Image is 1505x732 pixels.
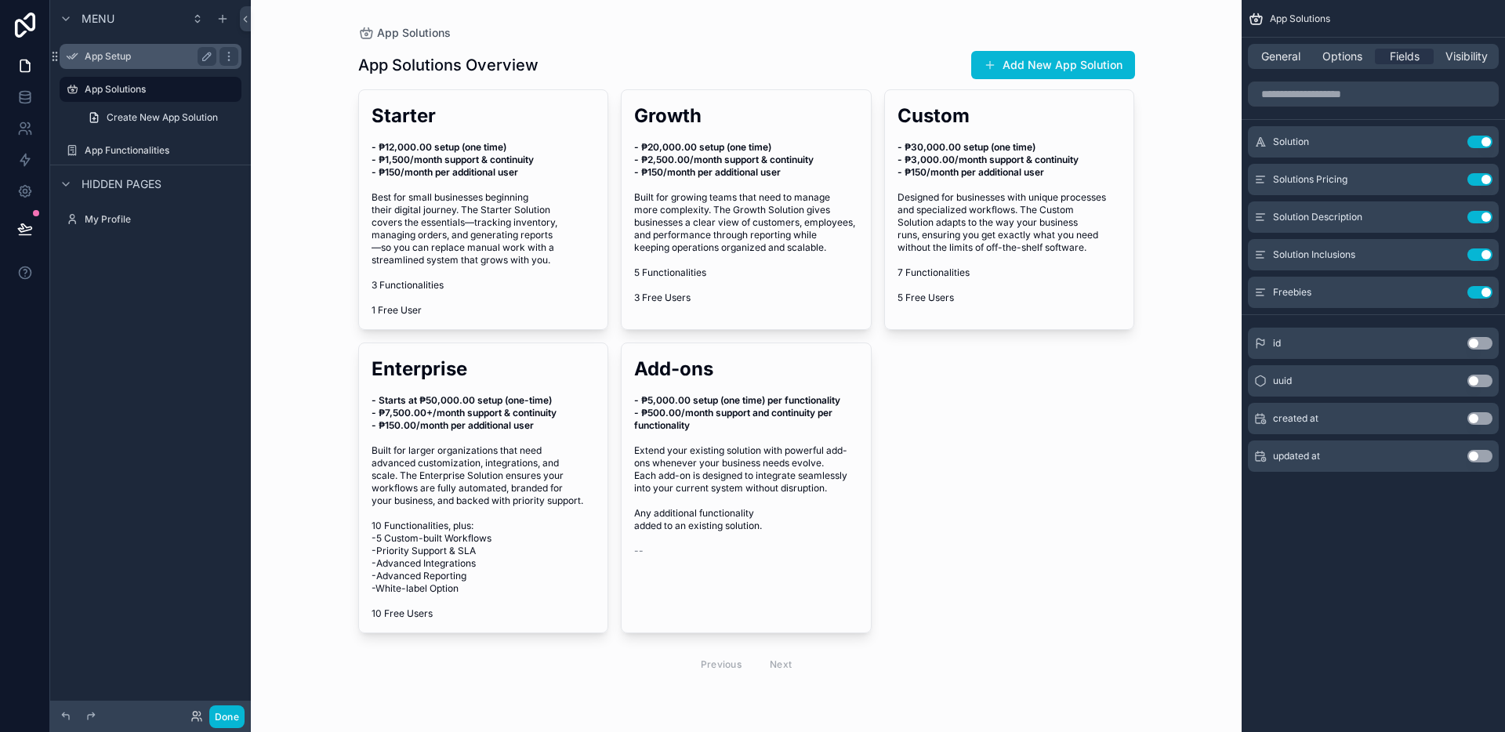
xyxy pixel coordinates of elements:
span: Solution Description [1273,211,1362,223]
span: General [1261,49,1300,64]
span: Create New App Solution [107,111,218,124]
span: Fields [1390,49,1420,64]
label: App Setup [85,50,210,63]
span: App Solutions [1270,13,1330,25]
a: My Profile [60,207,241,232]
span: uuid [1273,375,1292,387]
span: Hidden pages [82,176,161,192]
span: created at [1273,412,1318,425]
span: updated at [1273,450,1320,462]
span: Solution [1273,136,1309,148]
button: Done [209,705,245,728]
span: Freebies [1273,286,1311,299]
a: App Solutions [60,77,241,102]
label: App Functionalities [85,144,238,157]
span: Visibility [1445,49,1488,64]
span: Options [1322,49,1362,64]
span: id [1273,337,1281,350]
a: App Functionalities [60,138,241,163]
label: App Solutions [85,83,232,96]
span: Solutions Pricing [1273,173,1347,186]
span: Menu [82,11,114,27]
label: My Profile [85,213,238,226]
span: Solution Inclusions [1273,248,1355,261]
a: App Setup [60,44,241,69]
a: Create New App Solution [78,105,241,130]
